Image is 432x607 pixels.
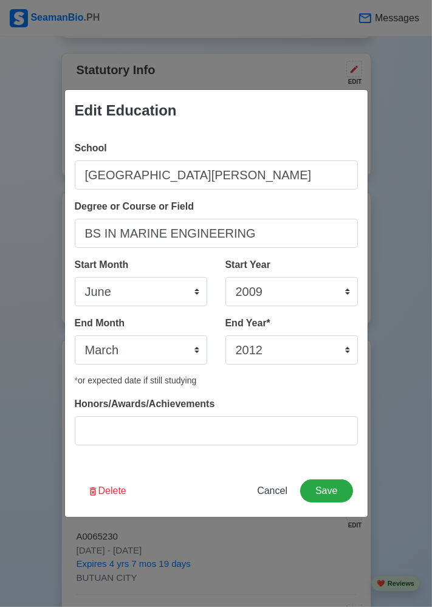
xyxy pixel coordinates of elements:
[75,160,358,190] input: Ex: PMI Colleges Bohol
[75,316,125,331] label: End Month
[75,258,129,272] label: Start Month
[75,374,358,387] div: or expected date if still studying
[75,201,194,211] span: Degree or Course or Field
[75,219,358,248] input: Ex: BS in Marine Transportation
[225,316,270,331] label: End Year
[225,258,270,272] label: Start Year
[80,479,134,502] button: Delete
[249,479,295,502] button: Cancel
[300,479,352,502] button: Save
[75,100,177,122] div: Edit Education
[257,485,287,496] span: Cancel
[75,143,107,153] span: School
[75,399,215,409] span: Honors/Awards/Achievements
